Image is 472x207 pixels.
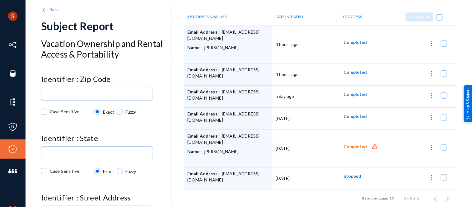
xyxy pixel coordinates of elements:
[273,130,335,167] td: [DATE]
[41,7,48,13] img: back-arrow.svg
[390,195,394,201] div: 10
[428,144,435,151] img: icon-more.svg
[187,111,219,116] span: Email Address:
[339,67,372,78] button: Completed
[428,115,435,121] img: icon-more.svg
[123,109,136,115] span: Fuzzy
[8,12,17,21] img: ACg8ocLCHWB70YVmYJSZIkanuWRMiAOKj9BOxslbKTvretzi-06qRA=s96-c
[428,70,435,77] img: icon-more.svg
[49,7,59,12] span: Back
[8,97,17,107] img: icon-elements.svg
[123,168,136,175] span: Fuzzy
[187,133,269,148] div: [EMAIL_ADDRESS][DOMAIN_NAME]
[335,8,388,26] th: PROGRESS
[100,168,114,175] span: Exact
[428,174,435,181] img: icon-more.svg
[339,171,366,182] button: Stopped
[187,149,201,154] span: Name:
[8,122,17,132] img: icon-policies.svg
[343,144,367,149] span: Completed
[372,144,378,150] img: icon-alert.svg
[429,192,442,205] button: Previous page
[187,111,269,126] div: [EMAIL_ADDRESS][DOMAIN_NAME]
[339,141,372,152] button: Completed
[8,40,17,49] img: icon-inventory.svg
[187,171,219,176] span: Email Address:
[273,64,335,86] td: 4 hours ago
[100,109,114,115] span: Exact
[339,111,372,122] button: Completed
[273,8,335,26] th: DATE INITIATED
[187,67,269,82] div: [EMAIL_ADDRESS][DOMAIN_NAME]
[184,8,273,26] th: IDENTIFIERS & VALUES
[273,26,335,64] td: 3 hours ago
[50,107,79,116] span: Case Sensitive
[466,115,470,119] img: help_support.svg
[41,39,171,59] h3: Vacation Ownership and Rental Access & Portability
[187,171,269,186] div: [EMAIL_ADDRESS][DOMAIN_NAME]
[428,40,435,47] img: icon-more.svg
[339,37,372,48] button: Completed
[187,29,219,35] span: Email Address:
[442,192,454,205] button: Next page
[187,45,269,60] div: [PERSON_NAME]
[50,167,79,176] span: Case Sensitive
[41,7,61,12] a: Back
[41,75,171,84] h4: Identifier : Zip Code
[343,114,367,119] span: Completed
[273,86,335,108] td: a day ago
[362,195,388,201] div: Items per page:
[187,148,269,164] div: [PERSON_NAME]
[8,69,17,78] img: icon-sources.svg
[187,67,219,72] span: Email Address:
[273,108,335,130] td: [DATE]
[428,92,435,99] img: icon-more.svg
[343,173,361,179] span: Stopped
[343,69,367,75] span: Completed
[41,134,171,143] h4: Identifier : State
[343,40,367,45] span: Completed
[41,193,171,202] h4: Identifier : Street Address
[8,167,17,176] img: icon-members.svg
[404,195,419,201] div: 1 – 6 of 6
[187,133,219,139] span: Email Address:
[339,89,372,100] button: Completed
[41,20,171,32] div: Subject Report
[187,89,269,104] div: [EMAIL_ADDRESS][DOMAIN_NAME]
[343,92,367,97] span: Completed
[187,45,201,50] span: Name:
[187,29,269,45] div: [EMAIL_ADDRESS][DOMAIN_NAME]
[187,89,219,94] span: Email Address:
[273,167,335,190] td: [DATE]
[464,85,472,122] div: Help & Support
[8,144,17,154] img: icon-compliance.svg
